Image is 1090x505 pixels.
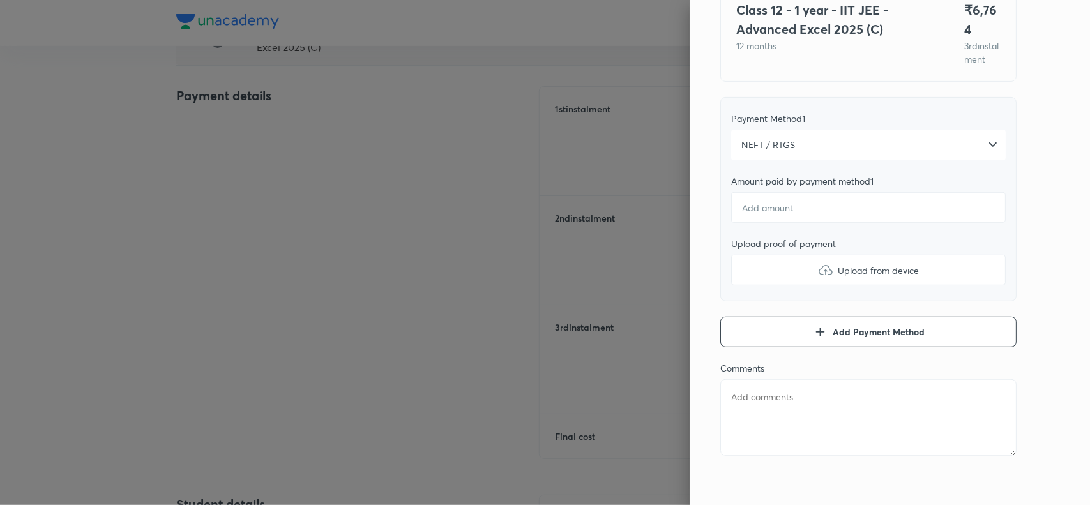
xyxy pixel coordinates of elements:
img: upload [818,262,833,278]
div: Comments [720,363,1017,374]
button: Add Payment Method [720,317,1017,347]
span: NEFT / RTGS [741,139,795,151]
div: Payment Method 1 [731,113,1006,124]
input: Add amount [731,192,1006,223]
span: Add Payment Method [833,326,925,338]
div: Upload proof of payment [731,238,1006,250]
div: Amount paid by payment method 1 [731,176,1006,187]
p: 12 months [736,39,934,52]
p: 3 rd instalment [964,39,1001,66]
h4: Class 12 - 1 year - IIT JEE - Advanced Excel 2025 (C) [736,1,934,39]
span: Upload from device [838,264,920,277]
h4: ₹ 6,764 [964,1,1001,39]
